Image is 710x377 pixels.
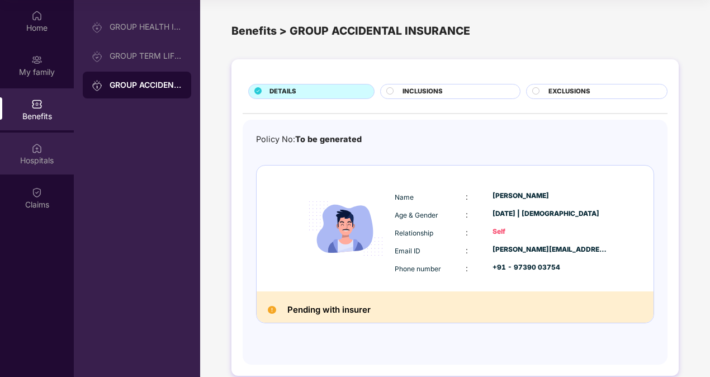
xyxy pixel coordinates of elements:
img: svg+xml;base64,PHN2ZyBpZD0iSG9tZSIgeG1sbnM9Imh0dHA6Ly93d3cudzMub3JnLzIwMDAvc3ZnIiB3aWR0aD0iMjAiIG... [31,10,42,21]
span: Email ID [395,247,420,255]
img: svg+xml;base64,PHN2ZyBpZD0iQ2xhaW0iIHhtbG5zPSJodHRwOi8vd3d3LnczLm9yZy8yMDAwL3N2ZyIgd2lkdGg9IjIwIi... [31,187,42,198]
div: GROUP ACCIDENTAL INSURANCE [110,79,182,91]
div: Policy No: [256,133,362,146]
img: Pending [268,306,276,314]
span: : [466,246,468,255]
h2: Pending with insurer [287,303,371,317]
span: Age & Gender [395,211,438,219]
div: +91 - 97390 03754 [493,262,608,273]
span: Name [395,193,414,201]
span: DETAILS [269,87,296,97]
div: Benefits > GROUP ACCIDENTAL INSURANCE [231,22,679,40]
img: svg+xml;base64,PHN2ZyB3aWR0aD0iMjAiIGhlaWdodD0iMjAiIHZpZXdCb3g9IjAgMCAyMCAyMCIgZmlsbD0ibm9uZSIgeG... [92,80,103,91]
div: Self [493,227,608,237]
img: svg+xml;base64,PHN2ZyB3aWR0aD0iMjAiIGhlaWdodD0iMjAiIHZpZXdCb3g9IjAgMCAyMCAyMCIgZmlsbD0ibm9uZSIgeG... [92,51,103,62]
div: GROUP TERM LIFE INSURANCE [110,51,182,60]
img: svg+xml;base64,PHN2ZyBpZD0iQmVuZWZpdHMiIHhtbG5zPSJodHRwOi8vd3d3LnczLm9yZy8yMDAwL3N2ZyIgd2lkdGg9Ij... [31,98,42,110]
div: [DATE] | [DEMOGRAPHIC_DATA] [493,209,608,219]
div: [PERSON_NAME][EMAIL_ADDRESS][DOMAIN_NAME] [493,244,608,255]
img: icon [300,182,392,275]
img: svg+xml;base64,PHN2ZyB3aWR0aD0iMjAiIGhlaWdodD0iMjAiIHZpZXdCb3g9IjAgMCAyMCAyMCIgZmlsbD0ibm9uZSIgeG... [31,54,42,65]
div: GROUP HEALTH INSURANCE [110,22,182,31]
span: : [466,210,468,219]
div: [PERSON_NAME] [493,191,608,201]
img: svg+xml;base64,PHN2ZyBpZD0iSG9zcGl0YWxzIiB4bWxucz0iaHR0cDovL3d3dy53My5vcmcvMjAwMC9zdmciIHdpZHRoPS... [31,143,42,154]
span: Relationship [395,229,433,237]
span: Phone number [395,265,441,273]
span: : [466,263,468,273]
span: : [466,228,468,237]
span: INCLUSIONS [403,87,443,97]
span: EXCLUSIONS [548,87,590,97]
span: : [466,192,468,201]
span: To be generated [295,134,362,144]
img: svg+xml;base64,PHN2ZyB3aWR0aD0iMjAiIGhlaWdodD0iMjAiIHZpZXdCb3g9IjAgMCAyMCAyMCIgZmlsbD0ibm9uZSIgeG... [92,22,103,33]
